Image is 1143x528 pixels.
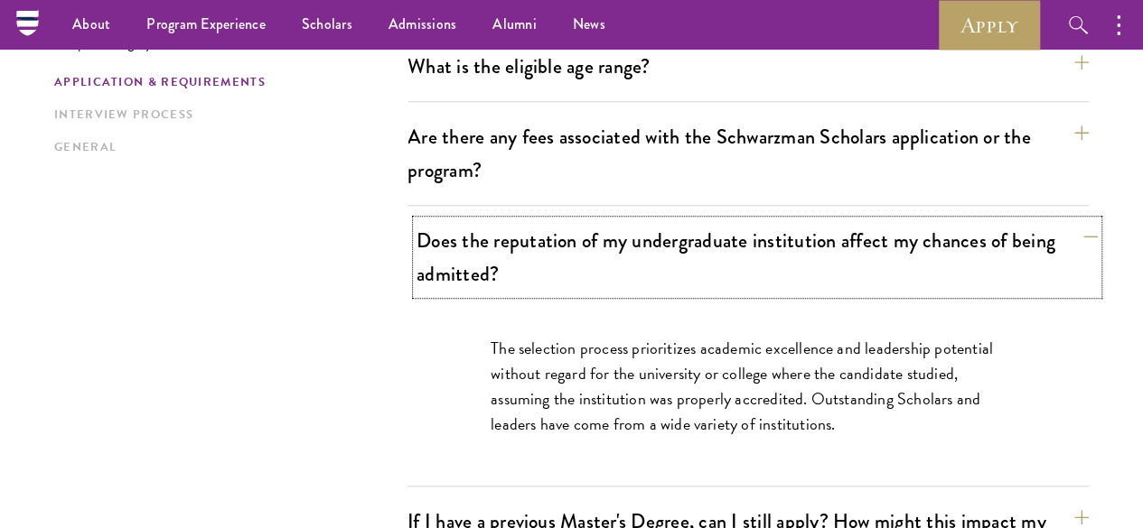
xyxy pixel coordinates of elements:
button: Are there any fees associated with the Schwarzman Scholars application or the program? [408,116,1089,190]
p: The selection process prioritizes academic excellence and leadership potential without regard for... [491,336,1006,437]
a: Application & Requirements [54,73,397,92]
button: What is the eligible age range? [408,46,1089,87]
a: Interview Process [54,106,397,125]
a: General [54,138,397,157]
p: Jump to category: [54,34,408,51]
button: Does the reputation of my undergraduate institution affect my chances of being admitted? [417,220,1098,294]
